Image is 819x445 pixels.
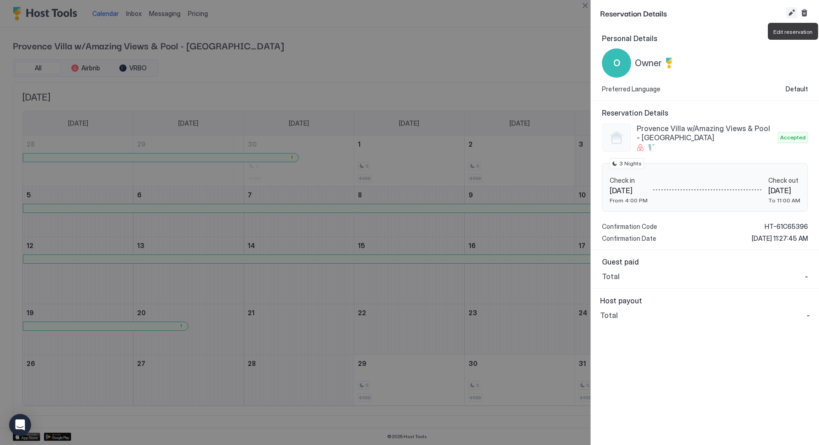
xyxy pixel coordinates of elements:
[752,234,808,243] span: [DATE] 11:27:45 AM
[610,176,648,185] span: Check in
[799,7,810,18] button: Cancel reservation
[602,85,660,93] span: Preferred Language
[602,272,620,281] span: Total
[805,272,808,281] span: -
[600,296,810,305] span: Host payout
[780,133,806,142] span: Accepted
[807,311,810,320] span: -
[602,108,808,117] span: Reservation Details
[602,34,808,43] span: Personal Details
[768,197,800,204] span: To 11:00 AM
[610,186,648,195] span: [DATE]
[600,311,618,320] span: Total
[765,222,808,231] span: HT-61C65396
[602,257,808,266] span: Guest paid
[9,414,31,436] div: Open Intercom Messenger
[786,85,808,93] span: Default
[786,7,797,18] button: Edit reservation
[602,234,656,243] span: Confirmation Date
[768,186,800,195] span: [DATE]
[637,124,774,142] span: Provence Villa w/Amazing Views & Pool - [GEOGRAPHIC_DATA]
[635,58,662,69] span: Owner
[600,7,784,19] span: Reservation Details
[768,176,800,185] span: Check out
[619,159,642,168] span: 3 Nights
[773,28,813,35] span: Edit reservation
[613,56,620,70] span: O
[602,222,657,231] span: Confirmation Code
[610,197,648,204] span: From 4:00 PM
